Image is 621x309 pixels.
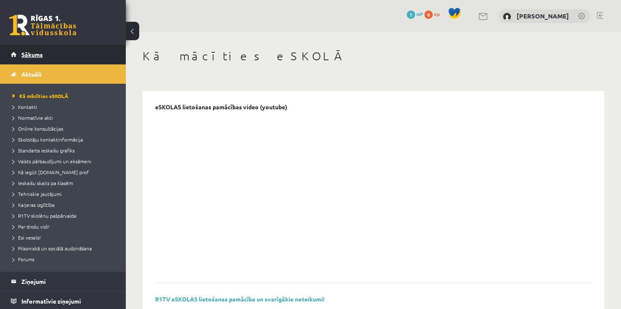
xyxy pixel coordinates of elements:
[13,234,41,241] span: Esi vesels!
[13,136,83,143] span: Skolotāju kontaktinformācija
[13,114,117,121] a: Normatīvie akti
[434,10,439,17] span: xp
[13,169,89,175] span: Kā iegūt [DOMAIN_NAME] prof
[13,212,117,219] a: R1TV skolēnu pašpārvalde
[13,180,73,186] span: Ieskaišu skaits pa klasēm
[13,92,117,100] a: Kā mācīties eSKOLĀ
[13,114,53,121] span: Normatīvie akti
[155,295,325,303] a: R1TV eSKOLAS lietošanas pamācība un svarīgākie noteikumi!
[13,136,117,143] a: Skolotāju kontaktinformācija
[407,10,415,19] span: 1
[13,256,34,263] span: Forums
[13,234,117,241] a: Esi vesels!
[13,212,77,219] span: R1TV skolēnu pašpārvalde
[13,147,75,154] span: Standarta ieskaišu grafiks
[13,201,55,208] span: Karjeras izglītība
[13,125,63,132] span: Online konsultācijas
[13,255,117,263] a: Forums
[416,10,423,17] span: mP
[13,147,117,154] a: Standarta ieskaišu grafiks
[9,15,76,36] a: Rīgas 1. Tālmācības vidusskola
[21,51,43,58] span: Sākums
[21,70,42,78] span: Aktuāli
[424,10,433,19] span: 0
[155,103,287,111] p: eSKOLAS lietošanas pamācības video (youtube)
[13,168,117,176] a: Kā iegūt [DOMAIN_NAME] prof
[13,190,117,198] a: Tehniskie jautājumi
[21,272,115,291] legend: Ziņojumi
[517,12,569,20] a: [PERSON_NAME]
[424,10,444,17] a: 0 xp
[11,45,115,64] a: Sākums
[13,93,68,99] span: Kā mācīties eSKOLĀ
[13,158,91,165] span: Valsts pārbaudījumi un eksāmeni
[13,157,117,165] a: Valsts pārbaudījumi un eksāmeni
[13,125,117,132] a: Online konsultācijas
[143,49,604,63] h1: Kā mācīties eSKOLĀ
[11,272,115,291] a: Ziņojumi
[13,223,117,230] a: Par drošu vidi!
[13,103,37,110] span: Kontakti
[13,245,117,252] a: Pilsoniskā un sociālā audzināšana
[503,13,511,21] img: Darja Vasiļevska
[407,10,423,17] a: 1 mP
[13,201,117,209] a: Karjeras izglītība
[13,191,62,197] span: Tehniskie jautājumi
[13,103,117,111] a: Kontakti
[13,223,49,230] span: Par drošu vidi!
[13,245,92,252] span: Pilsoniskā un sociālā audzināšana
[13,179,117,187] a: Ieskaišu skaits pa klasēm
[11,64,115,84] a: Aktuāli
